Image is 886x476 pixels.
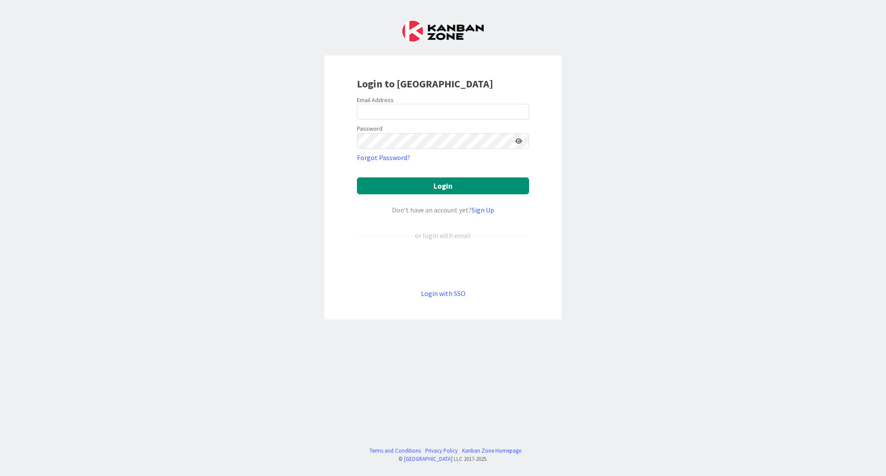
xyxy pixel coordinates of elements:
[421,289,465,298] a: Login with SSO
[369,447,421,455] a: Terms and Conditions
[357,177,529,194] button: Login
[357,152,410,163] a: Forgot Password?
[404,455,453,462] a: [GEOGRAPHIC_DATA]
[357,77,493,90] b: Login to [GEOGRAPHIC_DATA]
[357,124,382,133] label: Password
[462,447,521,455] a: Kanban Zone Homepage
[413,230,473,241] div: or login with email
[357,96,394,104] label: Email Address
[353,255,533,274] iframe: Sign in with Google Button
[425,447,458,455] a: Privacy Policy
[365,455,521,463] div: © LLC 2017- 2025 .
[472,206,494,214] a: Sign Up
[402,21,484,42] img: Kanban Zone
[357,205,529,215] div: Don’t have an account yet?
